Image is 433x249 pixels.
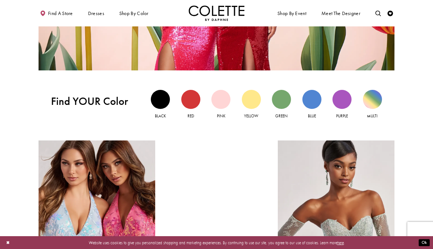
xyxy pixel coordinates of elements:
span: Shop By Event [277,11,306,16]
a: Find a store [39,6,74,21]
div: Pink view [211,90,230,109]
div: Red view [181,90,200,109]
div: Yellow view [242,90,261,109]
span: Blue [308,113,316,118]
span: Shop by color [118,6,150,21]
a: Red view Red [181,90,200,120]
a: Multi view Multi [363,90,382,120]
span: Red [188,113,194,118]
span: Meet the designer [321,11,360,16]
a: Purple view Purple [332,90,352,120]
img: Colette by Daphne [189,6,244,21]
div: Green view [272,90,291,109]
span: Dresses [87,6,106,21]
a: Black view Black [151,90,170,120]
a: Green view Green [272,90,291,120]
span: Shop By Event [276,6,308,21]
span: Black [155,113,166,118]
div: Black view [151,90,170,109]
span: Yellow [244,113,258,118]
a: Pink view Pink [211,90,230,120]
a: Check Wishlist [386,6,394,21]
div: Blue view [302,90,321,109]
span: Find YOUR Color [51,95,138,108]
span: Shop by color [119,11,149,16]
a: Meet the designer [320,6,362,21]
span: Multi [367,113,378,118]
button: Close Dialog [3,238,12,248]
a: Visit Home Page [189,6,244,21]
div: Multi view [363,90,382,109]
p: Website uses cookies to give you personalized shopping and marketing experiences. By continuing t... [40,239,393,246]
a: Yellow view Yellow [242,90,261,120]
span: Pink [217,113,225,118]
span: Dresses [88,11,104,16]
div: Purple view [332,90,352,109]
button: Submit Dialog [419,239,430,246]
span: Purple [336,113,348,118]
a: Blue view Blue [302,90,321,120]
span: Green [275,113,288,118]
a: Toggle search [374,6,382,21]
span: Find a store [48,11,73,16]
a: here [337,240,344,245]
